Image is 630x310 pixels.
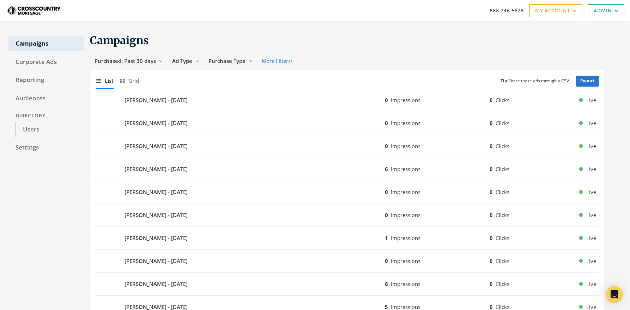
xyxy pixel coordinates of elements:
button: Ad Type [168,54,204,68]
div: Open Intercom Messenger [606,286,623,303]
span: Clicks [496,211,509,218]
span: Live [586,211,596,219]
span: Clicks [496,234,509,241]
b: 0 [385,211,388,218]
span: Live [586,280,596,288]
button: [PERSON_NAME] - [DATE]0Impressions0ClicksLive [96,138,599,155]
span: Clicks [496,119,509,127]
span: Live [586,257,596,265]
b: 0 [385,96,388,104]
b: 0 [490,165,493,172]
span: Impressions [391,211,421,218]
b: 1 [385,234,388,241]
button: [PERSON_NAME] - [DATE]0Impressions0ClicksLive [96,115,599,132]
b: Tip: [501,78,509,84]
b: 0 [385,257,388,264]
button: [PERSON_NAME] - [DATE]0Impressions0ClicksLive [96,207,599,224]
span: Impressions [391,257,421,264]
b: 0 [490,96,493,104]
a: Corporate Ads [8,55,84,70]
b: 0 [385,188,388,195]
button: Purchase Type [204,54,257,68]
a: Users [16,122,84,137]
img: Adwerx [6,2,63,19]
span: Live [586,119,596,127]
b: [PERSON_NAME] - [DATE] [125,165,188,173]
span: Purchase Type [208,57,246,64]
b: 0 [490,257,493,264]
b: 0 [490,119,493,127]
b: [PERSON_NAME] - [DATE] [125,211,188,219]
span: Clicks [496,257,509,264]
span: Impressions [391,234,421,241]
span: Clicks [496,96,509,104]
span: Clicks [496,142,509,150]
b: [PERSON_NAME] - [DATE] [125,142,188,150]
span: Impressions [391,165,421,172]
b: 0 [490,188,493,195]
button: More Filters [257,54,297,68]
span: Impressions [391,142,421,150]
a: Reporting [8,73,84,88]
span: Grid [128,77,139,85]
a: Campaigns [8,36,84,51]
b: 6 [385,280,388,287]
span: Clicks [496,188,509,195]
a: My Account [529,4,582,17]
button: Grid [119,73,139,88]
span: Clicks [496,165,509,172]
a: Settings [8,140,84,155]
b: [PERSON_NAME] - [DATE] [125,280,188,288]
span: Ad Type [172,57,192,64]
a: Export [576,76,599,87]
b: 0 [385,119,388,127]
span: Impressions [391,119,421,127]
span: Live [586,234,596,242]
b: 0 [490,142,493,150]
b: 6 [385,165,388,172]
b: 0 [385,142,388,150]
b: [PERSON_NAME] - [DATE] [125,234,188,242]
button: [PERSON_NAME] - [DATE]1Impressions0ClicksLive [96,230,599,247]
span: Impressions [391,96,421,104]
span: List [105,77,114,85]
b: [PERSON_NAME] - [DATE] [125,257,188,265]
small: Share these ads through a CSV. [501,78,570,84]
b: [PERSON_NAME] - [DATE] [125,188,188,196]
button: Purchased: Past 30 days [90,54,168,68]
span: Campaigns [90,34,149,47]
span: Purchased: Past 30 days [95,57,156,64]
button: [PERSON_NAME] - [DATE]0Impressions0ClicksLive [96,253,599,270]
span: Live [586,188,596,196]
b: 0 [490,234,493,241]
a: 888.746.5678 [490,7,524,14]
span: Impressions [391,188,421,195]
span: Live [586,165,596,173]
span: Clicks [496,280,509,287]
button: [PERSON_NAME] - [DATE]6Impressions0ClicksLive [96,161,599,178]
div: Directory [8,109,84,122]
span: Live [586,142,596,150]
button: [PERSON_NAME] - [DATE]6Impressions0ClicksLive [96,276,599,293]
a: Admin [588,4,624,17]
button: [PERSON_NAME] - [DATE]0Impressions0ClicksLive [96,92,599,109]
b: 0 [490,211,493,218]
b: 0 [490,280,493,287]
a: Audiences [8,91,84,106]
span: Impressions [391,280,421,287]
b: [PERSON_NAME] - [DATE] [125,119,188,127]
button: [PERSON_NAME] - [DATE]0Impressions0ClicksLive [96,184,599,201]
button: List [96,73,114,88]
b: [PERSON_NAME] - [DATE] [125,96,188,104]
span: Live [586,96,596,104]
